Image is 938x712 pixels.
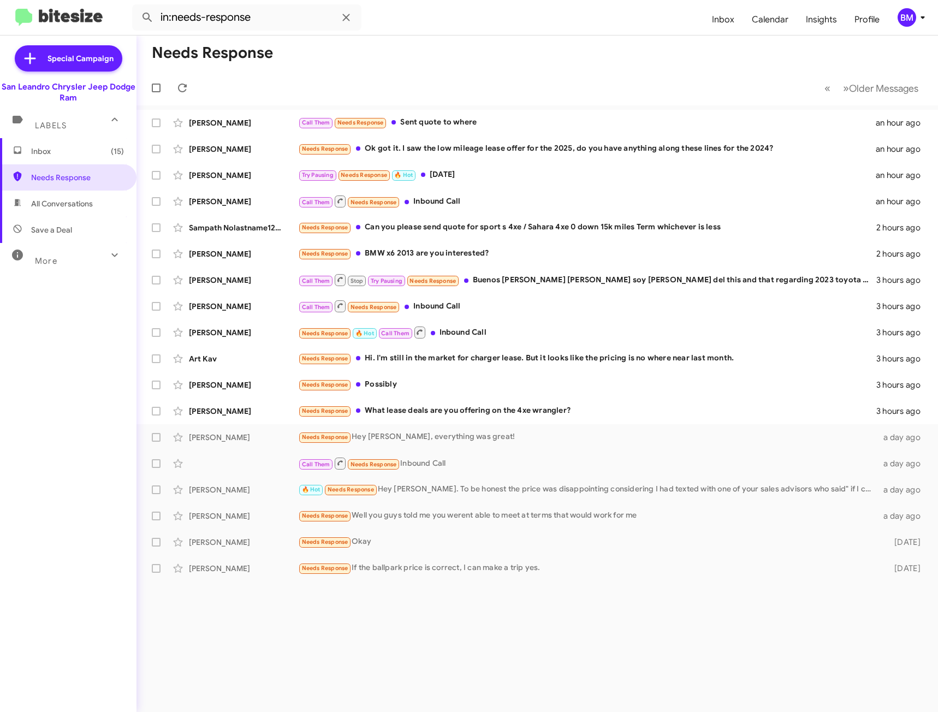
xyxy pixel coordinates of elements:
[878,432,929,443] div: a day ago
[298,483,878,496] div: Hey [PERSON_NAME]. To be honest the price was disappointing considering I had texted with one of ...
[381,330,409,337] span: Call Them
[189,222,298,233] div: Sampath Nolastname122682462
[31,172,124,183] span: Needs Response
[302,250,348,257] span: Needs Response
[337,119,384,126] span: Needs Response
[876,301,929,312] div: 3 hours ago
[132,4,361,31] input: Search
[302,538,348,545] span: Needs Response
[189,511,298,521] div: [PERSON_NAME]
[878,458,929,469] div: a day ago
[302,330,348,337] span: Needs Response
[843,81,849,95] span: »
[302,461,330,468] span: Call Them
[878,484,929,495] div: a day ago
[351,199,397,206] span: Needs Response
[35,256,57,266] span: More
[298,143,876,155] div: Ok got it. I saw the low mileage lease offer for the 2025, do you have anything along these lines...
[302,512,348,519] span: Needs Response
[35,121,67,130] span: Labels
[298,221,876,234] div: Can you please send quote for sport s 4xe / Sahara 4xe 0 down 15k miles Term whichever is less
[298,116,876,129] div: Sent quote to where
[31,198,93,209] span: All Conversations
[302,381,348,388] span: Needs Response
[876,222,929,233] div: 2 hours ago
[302,486,320,493] span: 🔥 Hot
[189,275,298,286] div: [PERSON_NAME]
[302,407,348,414] span: Needs Response
[189,117,298,128] div: [PERSON_NAME]
[898,8,916,27] div: BM
[797,4,846,35] a: Insights
[298,325,876,339] div: Inbound Call
[876,406,929,417] div: 3 hours ago
[876,275,929,286] div: 3 hours ago
[836,77,925,99] button: Next
[876,170,929,181] div: an hour ago
[302,224,348,231] span: Needs Response
[298,352,876,365] div: Hi. I'm still in the market for charger lease. But it looks like the pricing is no where near las...
[876,117,929,128] div: an hour ago
[302,355,348,362] span: Needs Response
[298,169,876,181] div: [DATE]
[371,277,402,284] span: Try Pausing
[15,45,122,72] a: Special Campaign
[189,563,298,574] div: [PERSON_NAME]
[298,509,878,522] div: Well you guys told me you werent able to meet at terms that would work for me
[189,537,298,548] div: [PERSON_NAME]
[189,432,298,443] div: [PERSON_NAME]
[189,406,298,417] div: [PERSON_NAME]
[189,170,298,181] div: [PERSON_NAME]
[846,4,888,35] a: Profile
[298,299,876,313] div: Inbound Call
[878,537,929,548] div: [DATE]
[302,119,330,126] span: Call Them
[189,379,298,390] div: [PERSON_NAME]
[341,171,387,179] span: Needs Response
[189,484,298,495] div: [PERSON_NAME]
[878,563,929,574] div: [DATE]
[298,431,878,443] div: Hey [PERSON_NAME], everything was great!
[409,277,456,284] span: Needs Response
[111,146,124,157] span: (15)
[876,144,929,155] div: an hour ago
[351,461,397,468] span: Needs Response
[298,247,876,260] div: BMW x6 2013 are you interested?
[189,144,298,155] div: [PERSON_NAME]
[302,277,330,284] span: Call Them
[302,199,330,206] span: Call Them
[302,145,348,152] span: Needs Response
[302,434,348,441] span: Needs Response
[818,77,925,99] nav: Page navigation example
[876,248,929,259] div: 2 hours ago
[189,301,298,312] div: [PERSON_NAME]
[302,304,330,311] span: Call Them
[876,327,929,338] div: 3 hours ago
[298,536,878,548] div: Okay
[298,273,876,287] div: Buenos [PERSON_NAME] [PERSON_NAME] soy [PERSON_NAME] del this and that regarding 2023 toyota tund...
[298,562,878,574] div: If the ballpark price is correct, I can make a trip yes.
[878,511,929,521] div: a day ago
[31,224,72,235] span: Save a Deal
[824,81,830,95] span: «
[189,196,298,207] div: [PERSON_NAME]
[298,405,876,417] div: What lease deals are you offering on the 4xe wrangler?
[298,378,876,391] div: Possibly
[189,327,298,338] div: [PERSON_NAME]
[394,171,413,179] span: 🔥 Hot
[298,456,878,470] div: Inbound Call
[302,565,348,572] span: Needs Response
[189,248,298,259] div: [PERSON_NAME]
[31,146,124,157] span: Inbox
[298,194,876,208] div: Inbound Call
[351,304,397,311] span: Needs Response
[743,4,797,35] a: Calendar
[189,353,298,364] div: Art Kav
[849,82,918,94] span: Older Messages
[876,379,929,390] div: 3 hours ago
[703,4,743,35] a: Inbox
